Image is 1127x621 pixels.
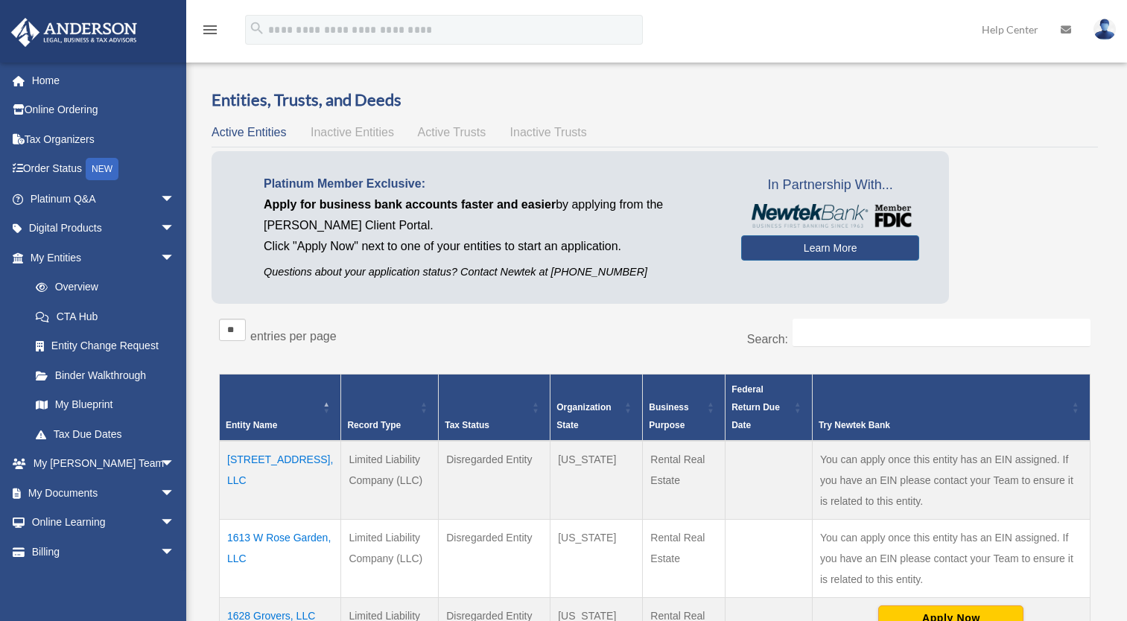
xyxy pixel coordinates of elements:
h3: Entities, Trusts, and Deeds [212,89,1098,112]
i: menu [201,21,219,39]
th: Tax Status: Activate to sort [439,374,550,441]
span: Active Trusts [418,126,486,138]
span: Federal Return Due Date [731,384,780,430]
span: Organization State [556,402,611,430]
span: In Partnership With... [741,173,919,197]
td: Limited Liability Company (LLC) [341,441,439,520]
img: User Pic [1093,19,1116,40]
span: arrow_drop_down [160,537,190,567]
img: Anderson Advisors Platinum Portal [7,18,142,47]
th: Federal Return Due Date: Activate to sort [726,374,813,441]
span: Record Type [347,420,401,430]
th: Organization State: Activate to sort [550,374,643,441]
a: Online Ordering [10,95,197,125]
td: [STREET_ADDRESS], LLC [220,441,341,520]
a: Entity Change Request [21,331,190,361]
span: arrow_drop_down [160,478,190,509]
div: NEW [86,158,118,180]
p: Platinum Member Exclusive: [264,173,719,194]
label: entries per page [250,330,337,343]
a: Learn More [741,235,919,261]
span: Apply for business bank accounts faster and easier [264,198,556,211]
p: Questions about your application status? Contact Newtek at [PHONE_NUMBER] [264,263,719,281]
span: arrow_drop_down [160,449,190,480]
a: My [PERSON_NAME] Teamarrow_drop_down [10,449,197,479]
a: Overview [21,273,182,302]
a: Binder Walkthrough [21,360,190,390]
p: by applying from the [PERSON_NAME] Client Portal. [264,194,719,236]
span: arrow_drop_down [160,184,190,214]
span: arrow_drop_down [160,243,190,273]
i: search [249,20,265,36]
p: Click "Apply Now" next to one of your entities to start an application. [264,236,719,257]
th: Record Type: Activate to sort [341,374,439,441]
td: Rental Real Estate [643,441,726,520]
a: Tax Due Dates [21,419,190,449]
a: Order StatusNEW [10,154,197,185]
a: Billingarrow_drop_down [10,537,197,567]
span: Tax Status [445,420,489,430]
span: Active Entities [212,126,286,138]
th: Business Purpose: Activate to sort [643,374,726,441]
td: Limited Liability Company (LLC) [341,519,439,597]
span: arrow_drop_down [160,508,190,538]
span: Business Purpose [649,402,688,430]
a: Platinum Q&Aarrow_drop_down [10,184,197,214]
a: CTA Hub [21,302,190,331]
td: Disregarded Entity [439,441,550,520]
td: You can apply once this entity has an EIN assigned. If you have an EIN please contact your Team t... [812,519,1090,597]
div: Try Newtek Bank [819,416,1067,434]
td: Rental Real Estate [643,519,726,597]
label: Search: [747,333,788,345]
td: 1613 W Rose Garden, LLC [220,519,341,597]
td: [US_STATE] [550,441,643,520]
span: Entity Name [226,420,277,430]
img: NewtekBankLogoSM.png [749,204,912,228]
a: Online Learningarrow_drop_down [10,508,197,538]
span: Inactive Trusts [510,126,587,138]
span: arrow_drop_down [160,214,190,244]
td: Disregarded Entity [439,519,550,597]
a: menu [201,26,219,39]
span: Inactive Entities [311,126,394,138]
td: You can apply once this entity has an EIN assigned. If you have an EIN please contact your Team t... [812,441,1090,520]
th: Entity Name: Activate to invert sorting [220,374,341,441]
a: Tax Organizers [10,124,197,154]
a: My Blueprint [21,390,190,420]
th: Try Newtek Bank : Activate to sort [812,374,1090,441]
a: Home [10,66,197,95]
a: Digital Productsarrow_drop_down [10,214,197,243]
a: My Entitiesarrow_drop_down [10,243,190,273]
td: [US_STATE] [550,519,643,597]
a: Events Calendar [10,567,197,596]
a: My Documentsarrow_drop_down [10,478,197,508]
